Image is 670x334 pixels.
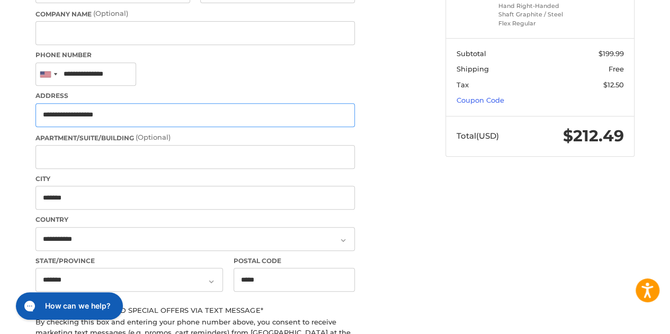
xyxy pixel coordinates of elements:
a: Coupon Code [457,96,504,104]
label: Company Name [35,8,355,19]
span: Free [609,65,624,73]
span: Shipping [457,65,489,73]
li: Hand Right-Handed [498,2,579,11]
label: Address [35,91,355,101]
label: Apartment/Suite/Building [35,132,355,143]
label: Country [35,215,355,224]
div: United States: +1 [36,63,60,86]
span: Subtotal [457,49,486,58]
label: State/Province [35,256,223,266]
label: Send me news and special offers via text message* [35,306,355,314]
iframe: Google Customer Reviews [583,305,670,334]
span: $12.50 [603,80,624,89]
small: (Optional) [93,9,128,17]
span: Tax [457,80,469,89]
span: $199.99 [598,49,624,58]
label: City [35,174,355,184]
small: (Optional) [136,133,171,141]
span: Total (USD) [457,131,499,141]
label: Postal Code [234,256,355,266]
li: Flex Regular [498,19,579,28]
li: Shaft Graphite / Steel [498,10,579,19]
span: $212.49 [563,126,624,146]
label: Phone Number [35,50,355,60]
iframe: Gorgias live chat messenger [11,288,126,323]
